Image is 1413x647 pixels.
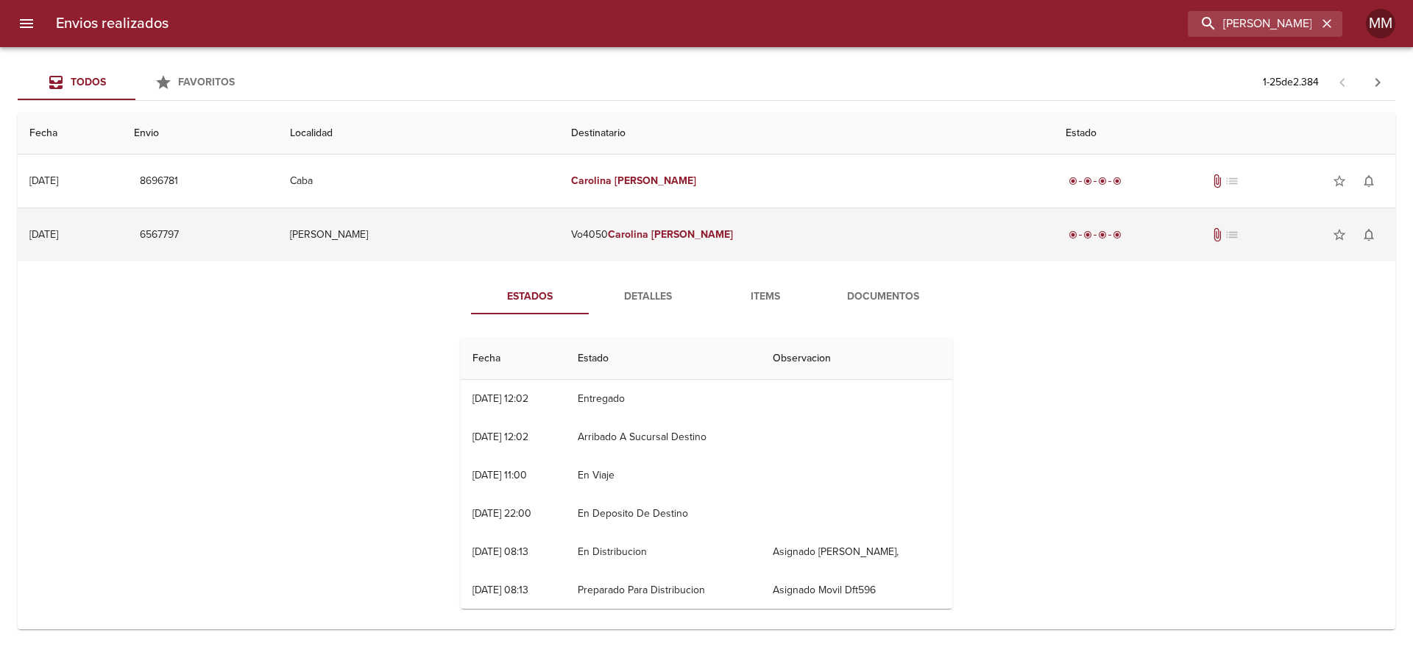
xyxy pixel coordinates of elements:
div: Entregado [1066,227,1125,242]
span: notifications_none [1361,227,1376,242]
td: Arribado A Sucursal Destino [566,418,761,456]
em: Carolina [571,174,612,187]
div: [DATE] 22:00 [472,507,531,520]
button: Agregar a favoritos [1325,220,1354,250]
span: Pagina siguiente [1360,65,1395,100]
td: En Viaje [566,456,761,495]
span: radio_button_checked [1069,177,1077,185]
th: Localidad [278,113,559,155]
div: [DATE] 08:13 [472,584,528,596]
span: Favoritos [178,76,235,88]
button: 6567797 [134,222,185,249]
span: star_border [1332,227,1347,242]
div: [DATE] 08:13 [472,545,528,558]
td: En Deposito De Destino [566,495,761,533]
span: radio_button_checked [1113,177,1122,185]
button: 8696781 [134,168,184,195]
span: notifications_none [1361,174,1376,188]
span: radio_button_checked [1098,230,1107,239]
td: Vo4050 [559,208,1054,261]
td: Caba [278,155,559,208]
td: Entregado [566,380,761,418]
button: Agregar a favoritos [1325,166,1354,196]
span: Items [715,288,815,306]
span: Detalles [598,288,698,306]
p: 1 - 25 de 2.384 [1263,75,1319,90]
div: MM [1366,9,1395,38]
span: radio_button_checked [1069,230,1077,239]
div: [DATE] 12:02 [472,431,528,443]
td: Preparado Para Distribucion [566,571,761,609]
th: Estado [566,338,761,380]
th: Fecha [461,338,566,380]
span: radio_button_checked [1113,230,1122,239]
th: Estado [1054,113,1395,155]
div: [DATE] [29,228,58,241]
span: radio_button_checked [1083,230,1092,239]
div: [DATE] 11:00 [472,469,527,481]
th: Destinatario [559,113,1054,155]
td: Asignado [PERSON_NAME], [761,533,952,571]
td: [PERSON_NAME] [278,208,559,261]
em: Carolina [608,228,648,241]
span: Tiene documentos adjuntos [1210,174,1225,188]
td: En Distribucion [566,533,761,571]
th: Envio [122,113,278,155]
th: Observacion [761,338,952,380]
div: Tabs Envios [18,65,253,100]
span: Tiene documentos adjuntos [1210,227,1225,242]
button: Activar notificaciones [1354,220,1384,250]
span: radio_button_checked [1083,177,1092,185]
input: buscar [1188,11,1317,37]
span: 6567797 [140,226,179,244]
div: Tabs detalle de guia [471,279,942,314]
th: Fecha [18,113,122,155]
span: Pagina anterior [1325,74,1360,89]
td: Asignado Movil Dft596 [761,571,952,609]
span: radio_button_checked [1098,177,1107,185]
em: [PERSON_NAME] [615,174,696,187]
em: [PERSON_NAME] [651,228,733,241]
span: No tiene pedido asociado [1225,227,1239,242]
div: Entregado [1066,174,1125,188]
span: star_border [1332,174,1347,188]
span: 8696781 [140,172,178,191]
h6: Envios realizados [56,12,169,35]
span: Todos [71,76,106,88]
span: Estados [480,288,580,306]
span: No tiene pedido asociado [1225,174,1239,188]
span: Documentos [833,288,933,306]
div: [DATE] [29,174,58,187]
button: Activar notificaciones [1354,166,1384,196]
div: [DATE] 12:02 [472,392,528,405]
button: menu [9,6,44,41]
